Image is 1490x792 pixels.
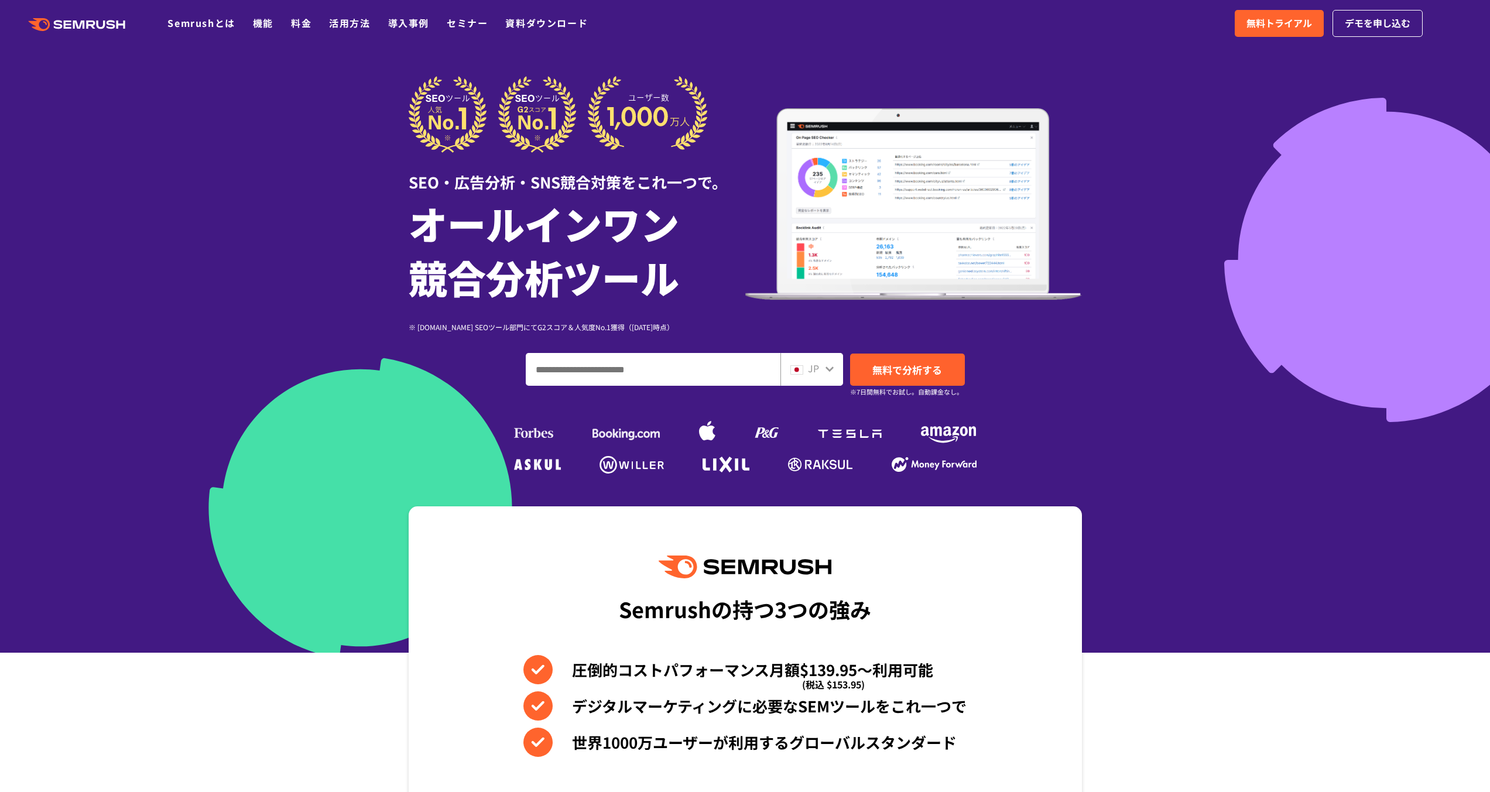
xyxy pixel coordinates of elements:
div: SEO・広告分析・SNS競合対策をこれ一つで。 [409,153,745,193]
img: Semrush [659,556,831,578]
div: Semrushの持つ3つの強み [619,587,871,630]
div: ※ [DOMAIN_NAME] SEOツール部門にてG2スコア＆人気度No.1獲得（[DATE]時点） [409,321,745,332]
a: 活用方法 [329,16,370,30]
span: デモを申し込む [1345,16,1410,31]
li: デジタルマーケティングに必要なSEMツールをこれ一つで [523,691,967,721]
span: (税込 $153.95) [802,670,865,699]
li: 圧倒的コストパフォーマンス月額$139.95〜利用可能 [523,655,967,684]
input: ドメイン、キーワードまたはURLを入力してください [526,354,780,385]
a: 資料ダウンロード [505,16,588,30]
a: デモを申し込む [1333,10,1423,37]
span: 無料で分析する [872,362,942,377]
a: 導入事例 [388,16,429,30]
a: 無料トライアル [1235,10,1324,37]
span: 無料トライアル [1246,16,1312,31]
a: 料金 [291,16,311,30]
h1: オールインワン 競合分析ツール [409,196,745,304]
a: 機能 [253,16,273,30]
a: 無料で分析する [850,354,965,386]
a: セミナー [447,16,488,30]
small: ※7日間無料でお試し。自動課金なし。 [850,386,963,397]
li: 世界1000万ユーザーが利用するグローバルスタンダード [523,728,967,757]
a: Semrushとは [167,16,235,30]
span: JP [808,361,819,375]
